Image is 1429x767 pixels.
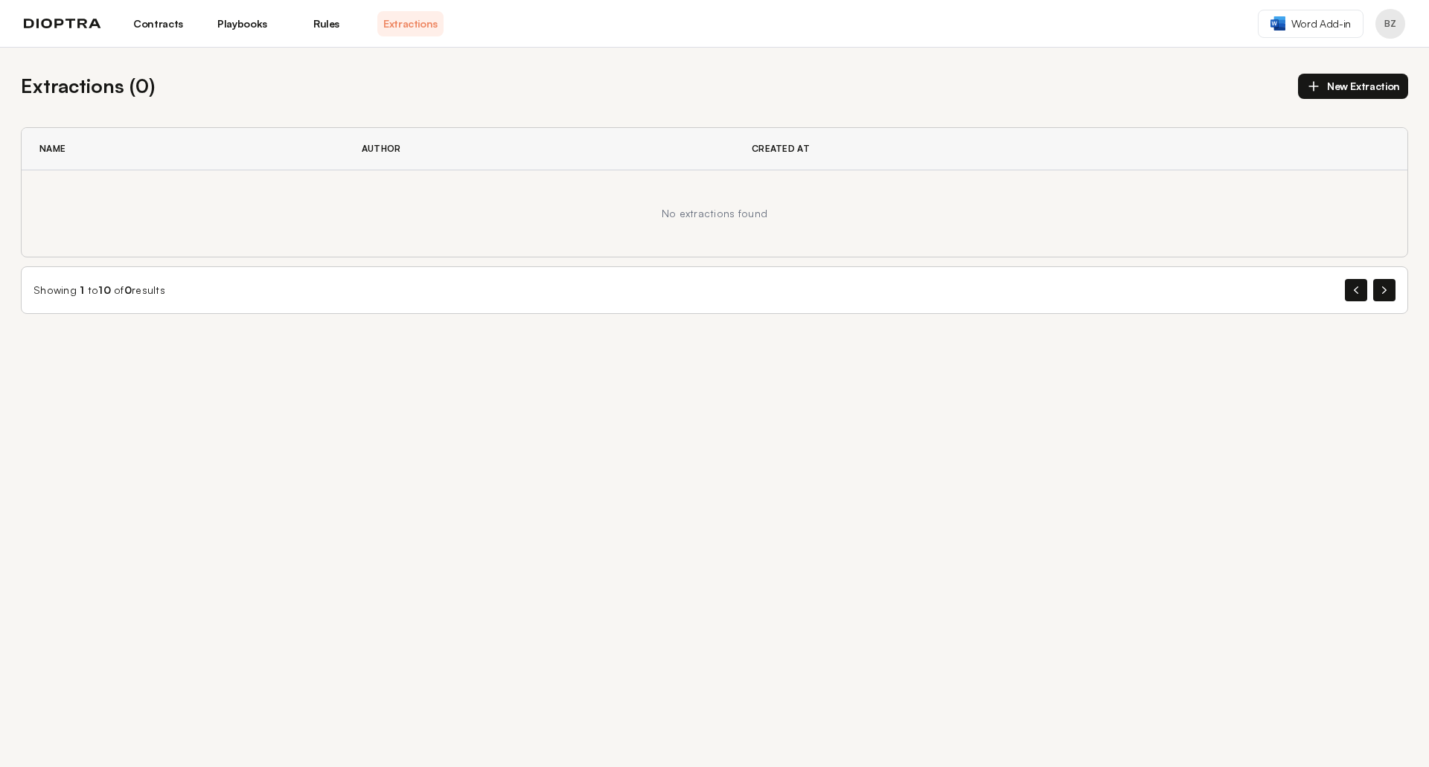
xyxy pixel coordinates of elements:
[377,11,444,36] a: Extractions
[24,19,101,29] img: logo
[33,283,165,298] div: Showing to of results
[734,128,1221,170] th: Created At
[1373,279,1396,301] button: Next
[125,11,191,36] a: Contracts
[293,11,359,36] a: Rules
[124,283,132,296] span: 0
[22,128,344,170] th: Name
[98,283,111,296] span: 10
[209,11,275,36] a: Playbooks
[1270,16,1285,31] img: word
[21,71,155,100] h2: Extractions ( 0 )
[1298,74,1408,99] button: New Extraction
[39,206,1390,221] div: No extractions found
[1258,10,1364,38] a: Word Add-in
[80,283,84,296] span: 1
[344,128,734,170] th: Author
[1375,9,1405,39] button: Profile menu
[1291,16,1351,31] span: Word Add-in
[1345,279,1367,301] button: Previous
